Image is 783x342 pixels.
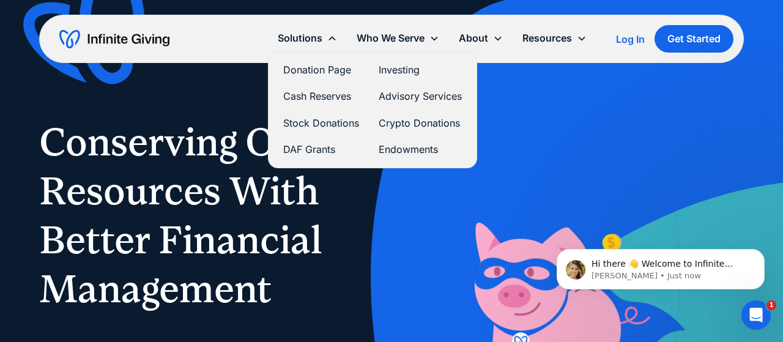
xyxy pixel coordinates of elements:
[513,25,596,51] div: Resources
[766,300,776,310] span: 1
[741,300,771,330] iframe: Intercom live chat
[283,88,359,105] a: Cash Reserves
[522,30,572,46] div: Resources
[379,88,462,105] a: Advisory Services
[459,30,488,46] div: About
[616,32,645,46] a: Log In
[379,62,462,78] a: Investing
[283,115,359,132] a: Stock Donations
[449,25,513,51] div: About
[278,30,322,46] div: Solutions
[379,115,462,132] a: Crypto Donations
[538,223,783,309] iframe: Intercom notifications message
[283,62,359,78] a: Donation Page
[655,25,733,53] a: Get Started
[268,51,477,168] nav: Solutions
[268,25,347,51] div: Solutions
[347,25,449,51] div: Who We Serve
[616,34,645,44] div: Log In
[357,30,425,46] div: Who We Serve
[59,29,169,49] a: home
[39,117,367,313] h1: Conserving Our Resources With Better Financial Management
[283,141,359,158] a: DAF Grants
[379,141,462,158] a: Endowments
